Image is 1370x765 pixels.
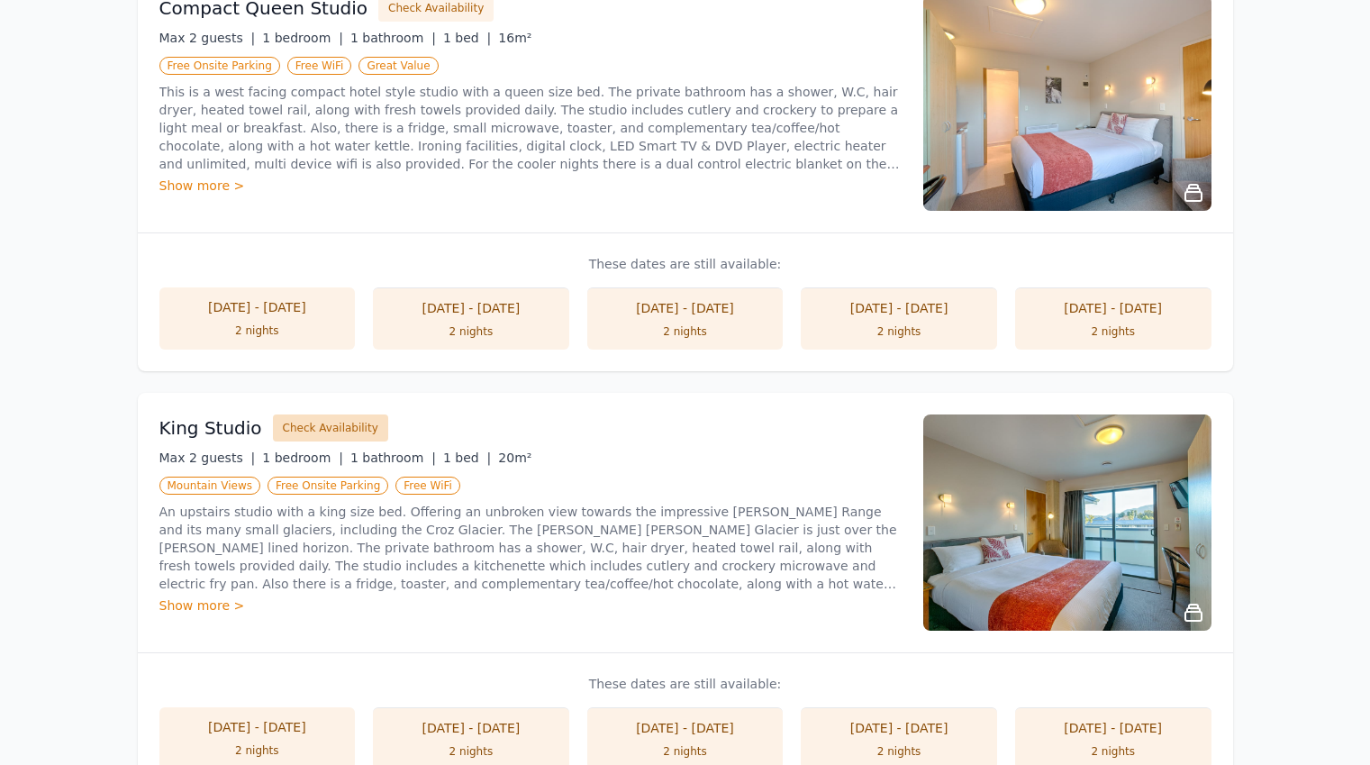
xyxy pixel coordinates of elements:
div: 2 nights [391,744,551,759]
div: Show more > [159,597,902,615]
div: 2 nights [819,744,979,759]
span: 16m² [498,31,531,45]
p: This is a west facing compact hotel style studio with a queen size bed. The private bathroom has ... [159,83,902,173]
p: An upstairs studio with a king size bed. Offering an unbroken view towards the impressive [PERSON... [159,503,902,593]
div: [DATE] - [DATE] [605,299,766,317]
span: Free Onsite Parking [159,57,280,75]
span: Free Onsite Parking [268,477,388,495]
span: 1 bedroom | [262,31,343,45]
div: [DATE] - [DATE] [605,719,766,737]
span: 1 bathroom | [350,451,436,465]
div: [DATE] - [DATE] [819,719,979,737]
div: Show more > [159,177,902,195]
div: 2 nights [391,324,551,339]
span: 1 bed | [443,31,491,45]
div: [DATE] - [DATE] [391,719,551,737]
span: Free WiFi [395,477,460,495]
span: Great Value [358,57,438,75]
button: Check Availability [273,414,388,442]
div: 2 nights [605,744,766,759]
span: 20m² [498,451,531,465]
div: 2 nights [177,323,338,338]
span: 1 bedroom | [262,451,343,465]
div: 2 nights [1033,324,1193,339]
div: [DATE] - [DATE] [819,299,979,317]
div: [DATE] - [DATE] [1033,299,1193,317]
div: 2 nights [605,324,766,339]
span: 1 bed | [443,451,491,465]
span: Mountain Views [159,477,260,495]
p: These dates are still available: [159,675,1211,693]
p: These dates are still available: [159,255,1211,273]
span: Max 2 guests | [159,451,256,465]
span: Free WiFi [287,57,352,75]
div: [DATE] - [DATE] [177,718,338,736]
div: [DATE] - [DATE] [1033,719,1193,737]
div: [DATE] - [DATE] [177,298,338,316]
div: [DATE] - [DATE] [391,299,551,317]
div: 2 nights [1033,744,1193,759]
span: Max 2 guests | [159,31,256,45]
span: 1 bathroom | [350,31,436,45]
div: 2 nights [177,743,338,758]
h3: King Studio [159,415,262,441]
div: 2 nights [819,324,979,339]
